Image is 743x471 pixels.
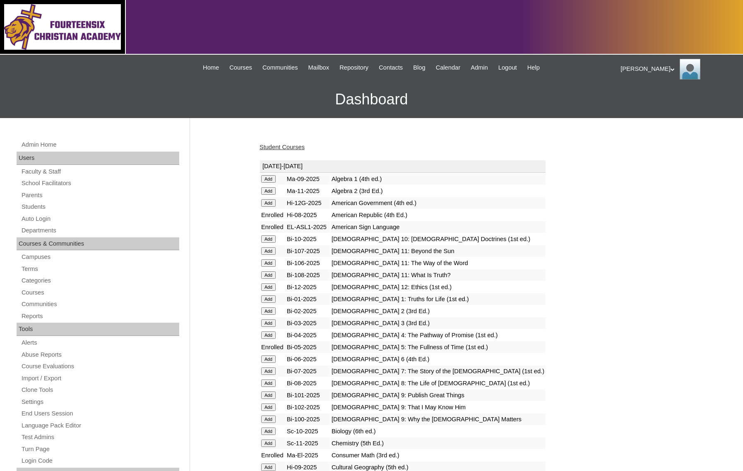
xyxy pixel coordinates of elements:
[436,63,460,72] span: Calendar
[330,245,546,257] td: [DEMOGRAPHIC_DATA] 11: Beyond the Sun
[680,59,700,80] img: Cody Abrahamson
[261,247,276,255] input: Add
[17,237,179,251] div: Courses & Communities
[304,63,334,72] a: Mailbox
[21,225,179,236] a: Departments
[21,252,179,262] a: Campuses
[330,353,546,365] td: [DEMOGRAPHIC_DATA] 6 (4th Ed.)
[260,160,546,173] td: [DATE]-[DATE]
[466,63,492,72] a: Admin
[261,428,276,435] input: Add
[330,281,546,293] td: [DEMOGRAPHIC_DATA] 12: Ethics (1st ed.)
[21,397,179,407] a: Settings
[379,63,403,72] span: Contacts
[498,63,517,72] span: Logout
[21,385,179,395] a: Clone Tools
[261,235,276,243] input: Add
[261,367,276,375] input: Add
[286,173,330,185] td: Ma-09-2025
[432,63,464,72] a: Calendar
[260,144,305,150] a: Student Courses
[286,305,330,317] td: Bi-02-2025
[330,401,546,413] td: [DEMOGRAPHIC_DATA] 9: That I May Know Him
[261,403,276,411] input: Add
[199,63,223,72] a: Home
[21,361,179,372] a: Course Evaluations
[260,341,285,353] td: Enrolled
[261,319,276,327] input: Add
[261,307,276,315] input: Add
[330,233,546,245] td: [DEMOGRAPHIC_DATA] 10: [DEMOGRAPHIC_DATA] Doctrines (1st ed.)
[286,341,330,353] td: Bi-05-2025
[330,293,546,305] td: [DEMOGRAPHIC_DATA] 1: Truths for Life (1st ed.)
[21,214,179,224] a: Auto Login
[17,323,179,336] div: Tools
[229,63,252,72] span: Courses
[330,449,546,461] td: Consumer Math (3rd ed.)
[286,437,330,449] td: Sc-11-2025
[330,221,546,233] td: American Sign Language
[286,245,330,257] td: Bi-107-2025
[330,209,546,221] td: American Republic (4th Ed.)
[21,167,179,177] a: Faculty & Staff
[409,63,429,72] a: Blog
[261,283,276,291] input: Add
[260,209,285,221] td: Enrolled
[286,425,330,437] td: Sc-10-2025
[308,63,329,72] span: Mailbox
[527,63,540,72] span: Help
[375,63,407,72] a: Contacts
[286,221,330,233] td: EL-ASL1-2025
[21,264,179,274] a: Terms
[21,190,179,200] a: Parents
[286,293,330,305] td: Bi-01-2025
[21,350,179,360] a: Abuse Reports
[261,199,276,207] input: Add
[330,329,546,341] td: [DEMOGRAPHIC_DATA] 4: The Pathway of Promise (1st ed.)
[258,63,302,72] a: Communities
[286,233,330,245] td: Bi-10-2025
[494,63,521,72] a: Logout
[21,140,179,150] a: Admin Home
[330,377,546,389] td: [DEMOGRAPHIC_DATA] 8: The Life of [DEMOGRAPHIC_DATA] (1st ed.)
[330,341,546,353] td: [DEMOGRAPHIC_DATA] 5: The Fullness of Time (1st ed.)
[21,444,179,454] a: Turn Page
[286,185,330,197] td: Ma-11-2025
[330,365,546,377] td: [DEMOGRAPHIC_DATA] 7: The Story of the [DEMOGRAPHIC_DATA] (1st ed.)
[21,287,179,298] a: Courses
[286,377,330,389] td: Bi-08-2025
[261,440,276,447] input: Add
[261,391,276,399] input: Add
[261,295,276,303] input: Add
[21,299,179,309] a: Communities
[4,81,739,118] h3: Dashboard
[203,63,219,72] span: Home
[260,449,285,461] td: Enrolled
[339,63,368,72] span: Repository
[286,317,330,329] td: Bi-03-2025
[21,275,179,286] a: Categories
[286,401,330,413] td: Bi-102-2025
[330,257,546,269] td: [DEMOGRAPHIC_DATA] 11: The Way of the Word
[286,413,330,425] td: Bi-100-2025
[261,464,276,471] input: Add
[17,152,179,165] div: Users
[335,63,373,72] a: Repository
[286,449,330,461] td: Ma-El-2025
[21,420,179,431] a: Language Pack Editor
[330,425,546,437] td: Biology (6th ed.)
[286,209,330,221] td: Hi-08-2025
[330,305,546,317] td: [DEMOGRAPHIC_DATA] 2 (3rd Ed.)
[261,187,276,195] input: Add
[330,197,546,209] td: American Government (4th ed.)
[413,63,425,72] span: Blog
[261,415,276,423] input: Add
[4,4,121,50] img: logo-white.png
[330,413,546,425] td: [DEMOGRAPHIC_DATA] 9: Why the [DEMOGRAPHIC_DATA] Matters
[21,373,179,384] a: Import / Export
[330,389,546,401] td: [DEMOGRAPHIC_DATA] 9: Publish Great Things
[262,63,298,72] span: Communities
[330,269,546,281] td: [DEMOGRAPHIC_DATA] 11: What Is Truth?
[21,202,179,212] a: Students
[21,408,179,419] a: End Users Session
